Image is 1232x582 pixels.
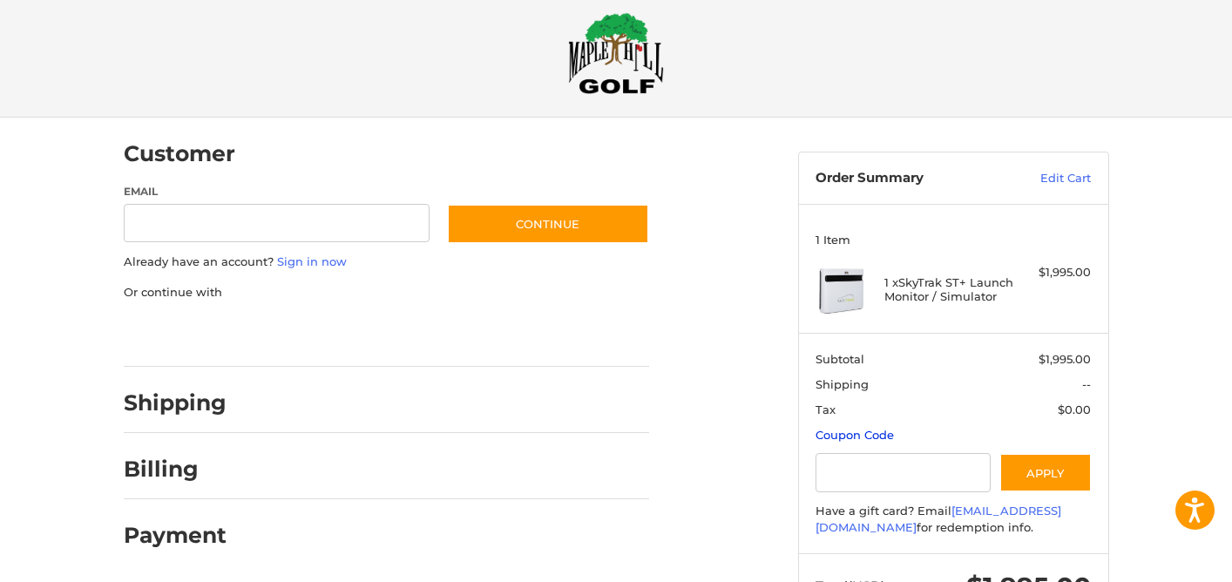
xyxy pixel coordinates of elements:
[568,12,664,94] img: Maple Hill Golf
[999,453,1092,492] button: Apply
[884,275,1018,304] h4: 1 x SkyTrak ST+ Launch Monitor / Simulator
[124,184,430,200] label: Email
[124,456,226,483] h2: Billing
[124,254,649,271] p: Already have an account?
[118,318,248,349] iframe: PayPal-paypal
[816,453,991,492] input: Gift Certificate or Coupon Code
[816,170,1003,187] h3: Order Summary
[124,522,227,549] h2: Payment
[816,377,869,391] span: Shipping
[1039,352,1091,366] span: $1,995.00
[124,140,235,167] h2: Customer
[816,233,1091,247] h3: 1 Item
[1003,170,1091,187] a: Edit Cart
[124,284,649,301] p: Or continue with
[266,318,396,349] iframe: PayPal-paylater
[816,403,836,416] span: Tax
[124,389,227,416] h2: Shipping
[277,254,347,268] a: Sign in now
[816,428,894,442] a: Coupon Code
[447,204,649,244] button: Continue
[413,318,544,349] iframe: PayPal-venmo
[1058,403,1091,416] span: $0.00
[816,503,1091,537] div: Have a gift card? Email for redemption info.
[1022,264,1091,281] div: $1,995.00
[1082,377,1091,391] span: --
[816,352,864,366] span: Subtotal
